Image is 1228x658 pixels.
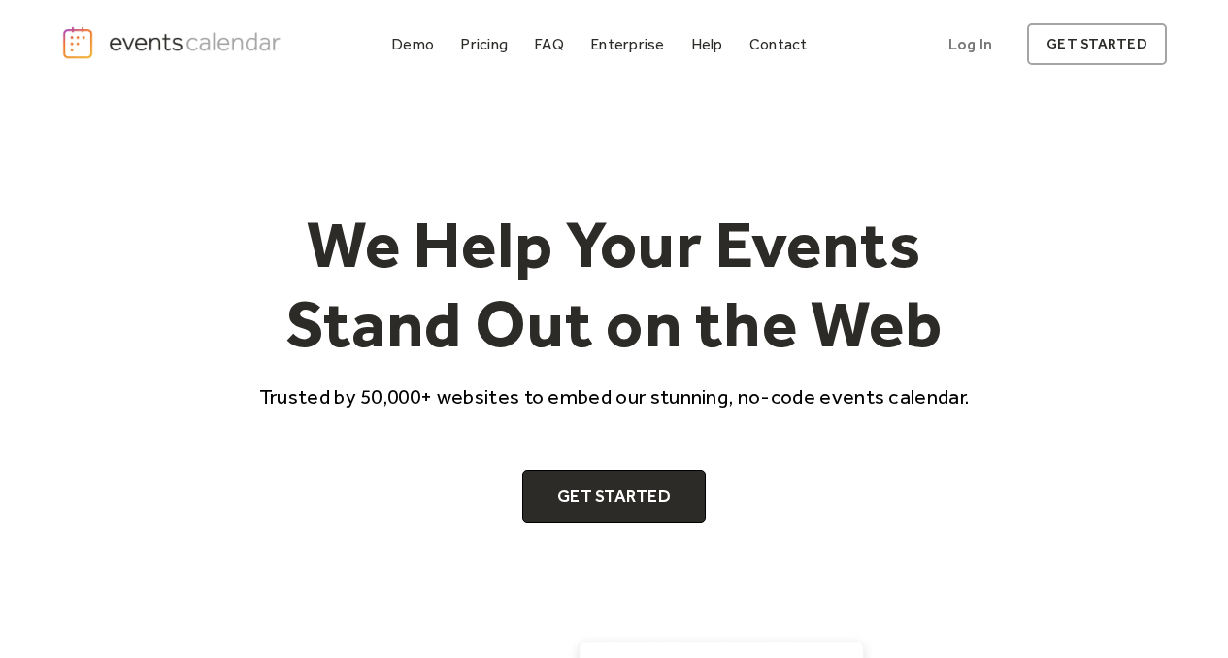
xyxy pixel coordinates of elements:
a: home [61,25,285,60]
div: Demo [391,39,434,49]
a: get started [1027,23,1166,65]
div: Help [691,39,723,49]
p: Trusted by 50,000+ websites to embed our stunning, no-code events calendar. [242,382,987,411]
div: FAQ [534,39,564,49]
a: Pricing [452,31,515,57]
div: Pricing [460,39,508,49]
a: Demo [383,31,442,57]
a: Log In [929,23,1012,65]
a: Get Started [522,470,706,524]
div: Contact [749,39,808,49]
a: FAQ [526,31,572,57]
div: Enterprise [590,39,664,49]
a: Contact [742,31,815,57]
a: Enterprise [582,31,672,57]
a: Help [683,31,731,57]
h1: We Help Your Events Stand Out on the Web [242,205,987,363]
